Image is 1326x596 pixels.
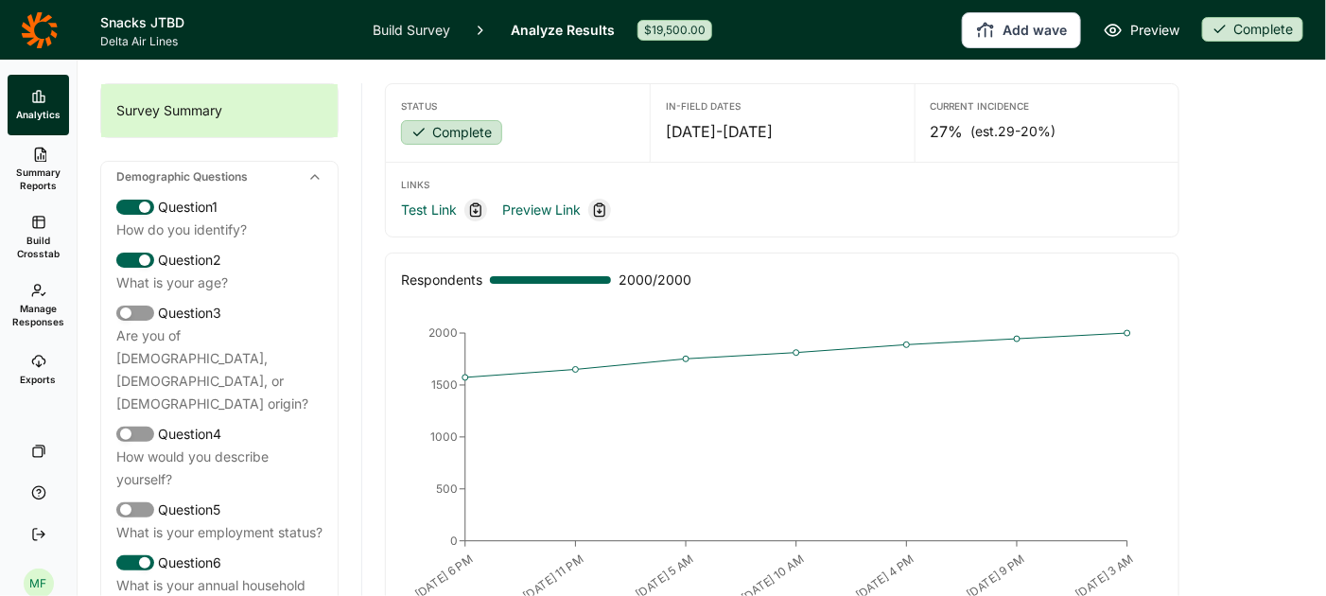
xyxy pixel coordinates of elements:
[16,108,61,121] span: Analytics
[430,429,458,444] tspan: 1000
[401,178,1163,191] div: Links
[116,552,323,574] div: Question 6
[101,84,338,137] div: Survey Summary
[116,446,323,491] div: How would you describe yourself?
[116,499,323,521] div: Question 5
[666,99,899,113] div: In-Field Dates
[101,162,338,192] div: Demographic Questions
[401,269,482,291] div: Respondents
[962,12,1081,48] button: Add wave
[431,377,458,392] tspan: 1500
[100,34,350,49] span: Delta Air Lines
[1130,19,1179,42] span: Preview
[1202,17,1303,42] div: Complete
[931,120,964,143] span: 27%
[401,99,635,113] div: Status
[502,199,581,221] a: Preview Link
[428,325,458,340] tspan: 2000
[8,203,69,272] a: Build Crosstab
[8,135,69,203] a: Summary Reports
[450,534,458,548] tspan: 0
[401,120,502,145] div: Complete
[971,122,1056,141] span: (est. 29-20% )
[116,423,323,446] div: Question 4
[588,199,611,221] div: Copy link
[21,373,57,386] span: Exports
[1202,17,1303,44] button: Complete
[8,272,69,340] a: Manage Responses
[1104,19,1179,42] a: Preview
[436,482,458,496] tspan: 500
[464,199,487,221] div: Copy link
[8,340,69,400] a: Exports
[116,219,323,241] div: How do you identify?
[931,99,1163,113] div: Current Incidence
[12,302,64,328] span: Manage Responses
[15,234,61,260] span: Build Crosstab
[116,249,323,272] div: Question 2
[8,75,69,135] a: Analytics
[116,302,323,324] div: Question 3
[401,199,457,221] a: Test Link
[619,269,691,291] span: 2000 / 2000
[116,196,323,219] div: Question 1
[116,272,323,294] div: What is your age?
[637,20,712,41] div: $19,500.00
[100,11,350,34] h1: Snacks JTBD
[116,521,323,544] div: What is your employment status?
[116,324,323,415] div: Are you of [DEMOGRAPHIC_DATA], [DEMOGRAPHIC_DATA], or [DEMOGRAPHIC_DATA] origin?
[15,166,61,192] span: Summary Reports
[401,120,502,147] button: Complete
[666,120,899,143] div: [DATE] - [DATE]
